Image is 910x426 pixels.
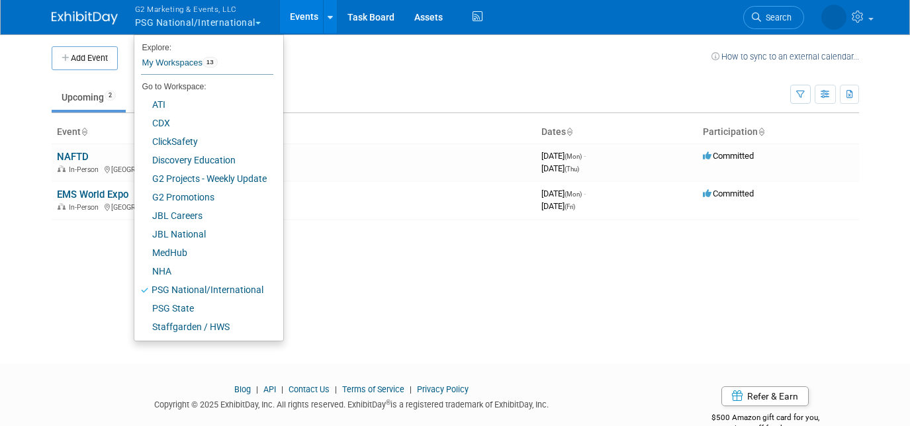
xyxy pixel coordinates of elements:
[134,243,273,262] a: MedHub
[134,78,273,95] li: Go to Workspace:
[141,52,273,74] a: My Workspaces13
[406,384,415,394] span: |
[584,151,586,161] span: -
[134,262,273,280] a: NHA
[58,165,66,172] img: In-Person Event
[541,151,586,161] span: [DATE]
[821,5,846,30] img: Laine Butler
[332,384,340,394] span: |
[134,151,273,169] a: Discovery Education
[342,384,404,394] a: Terms of Service
[134,299,273,318] a: PSG State
[135,2,261,16] span: G2 Marketing & Events, LLC
[278,384,287,394] span: |
[703,189,754,198] span: Committed
[761,13,792,22] span: Search
[698,121,859,144] th: Participation
[134,318,273,336] a: Staffgarden / HWS
[566,126,572,137] a: Sort by Start Date
[565,153,582,160] span: (Mon)
[134,206,273,225] a: JBL Careers
[417,384,469,394] a: Privacy Policy
[57,163,531,174] div: [GEOGRAPHIC_DATA], [GEOGRAPHIC_DATA]
[134,188,273,206] a: G2 Promotions
[758,126,764,137] a: Sort by Participation Type
[52,396,653,411] div: Copyright © 2025 ExhibitDay, Inc. All rights reserved. ExhibitDay is a registered trademark of Ex...
[565,191,582,198] span: (Mon)
[289,384,330,394] a: Contact Us
[541,189,586,198] span: [DATE]
[203,57,218,67] span: 13
[134,132,273,151] a: ClickSafety
[565,165,579,173] span: (Thu)
[69,203,103,212] span: In-Person
[134,40,273,52] li: Explore:
[134,280,273,299] a: PSG National/International
[52,121,536,144] th: Event
[52,85,126,110] a: Upcoming2
[541,163,579,173] span: [DATE]
[57,151,89,163] a: NAFTD
[263,384,276,394] a: API
[711,52,859,62] a: How to sync to an external calendar...
[541,201,575,211] span: [DATE]
[253,384,261,394] span: |
[386,399,390,406] sup: ®
[134,114,273,132] a: CDX
[536,121,698,144] th: Dates
[134,169,273,188] a: G2 Projects - Weekly Update
[105,91,116,101] span: 2
[703,151,754,161] span: Committed
[134,225,273,243] a: JBL National
[69,165,103,174] span: In-Person
[128,85,186,110] a: Past128
[584,189,586,198] span: -
[52,11,118,24] img: ExhibitDay
[234,384,251,394] a: Blog
[57,189,128,200] a: EMS World Expo
[52,46,118,70] button: Add Event
[58,203,66,210] img: In-Person Event
[743,6,804,29] a: Search
[57,201,531,212] div: [GEOGRAPHIC_DATA], [GEOGRAPHIC_DATA]
[721,386,809,406] a: Refer & Earn
[565,203,575,210] span: (Fri)
[134,95,273,114] a: ATI
[81,126,87,137] a: Sort by Event Name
